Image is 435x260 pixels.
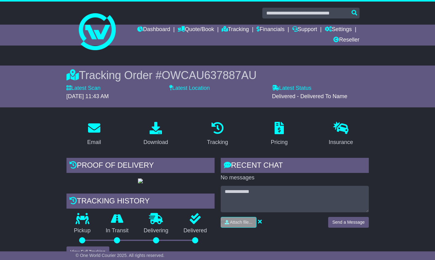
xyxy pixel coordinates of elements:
div: Tracking Order # [66,69,369,82]
button: Send a Message [328,217,369,228]
label: Latest Status [272,85,312,92]
label: Latest Scan [66,85,101,92]
a: Settings [325,25,352,35]
a: Download [139,120,172,149]
div: Email [87,138,101,146]
a: Tracking [222,25,249,35]
a: Dashboard [137,25,170,35]
img: GetPodImage [138,178,143,183]
div: RECENT CHAT [221,158,369,174]
span: © One World Courier 2025. All rights reserved. [76,253,165,258]
a: Financials [256,25,284,35]
a: Quote/Book [178,25,214,35]
div: Tracking [207,138,228,146]
p: Delivered [176,227,214,234]
div: Tracking history [66,194,215,210]
p: Delivering [136,227,176,234]
a: Pricing [267,120,292,149]
label: Latest Location [169,85,210,92]
span: Delivered - Delivered To Name [272,93,348,99]
a: Email [83,120,105,149]
p: Pickup [66,227,98,234]
div: Pricing [271,138,288,146]
span: [DATE] 11:43 AM [66,93,109,99]
a: Insurance [325,120,357,149]
p: No messages [221,174,369,181]
button: View Full Tracking [66,246,109,257]
p: In Transit [98,227,136,234]
a: Reseller [333,35,359,46]
div: Insurance [329,138,353,146]
div: Proof of Delivery [66,158,215,174]
div: Download [143,138,168,146]
a: Support [292,25,317,35]
span: OWCAU637887AU [162,69,256,82]
a: Tracking [203,120,232,149]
